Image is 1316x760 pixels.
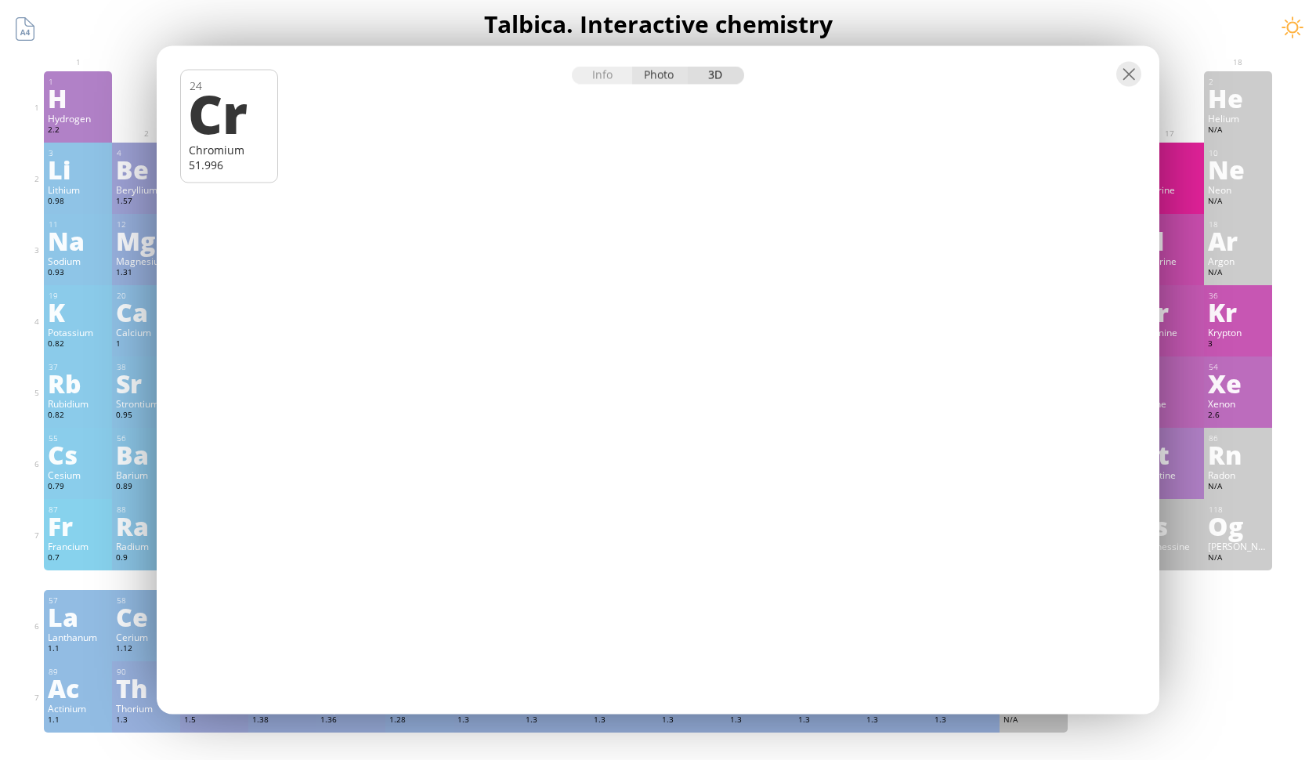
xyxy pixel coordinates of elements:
[389,715,450,727] div: 1.28
[1209,291,1268,301] div: 36
[117,433,176,443] div: 56
[48,715,108,727] div: 1.1
[49,433,108,443] div: 55
[49,505,108,515] div: 87
[116,183,176,196] div: Beryllium
[1208,157,1268,182] div: Ne
[1140,183,1200,196] div: Fluorine
[632,67,689,85] div: Photo
[866,715,927,727] div: 1.3
[1140,371,1200,396] div: I
[1208,469,1268,481] div: Radon
[1209,362,1268,372] div: 54
[117,148,176,158] div: 4
[320,715,381,727] div: 1.36
[1003,715,1064,727] div: N/A
[117,219,176,230] div: 12
[1208,85,1268,110] div: He
[48,513,108,538] div: Fr
[1209,77,1268,87] div: 2
[1141,148,1200,158] div: 9
[1208,125,1268,137] div: N/A
[1208,267,1268,280] div: N/A
[1140,540,1200,552] div: Tennessine
[116,267,176,280] div: 1.31
[116,371,176,396] div: Sr
[117,505,176,515] div: 88
[116,338,176,351] div: 1
[1140,552,1200,565] div: N/A
[662,715,722,727] div: 1.3
[1209,219,1268,230] div: 18
[1208,255,1268,267] div: Argon
[1140,267,1200,280] div: 3.16
[48,85,108,110] div: H
[48,397,108,410] div: Rubidium
[48,702,108,715] div: Actinium
[116,228,176,253] div: Mg
[116,481,176,494] div: 0.89
[1141,505,1200,515] div: 117
[49,77,108,87] div: 1
[48,299,108,324] div: K
[457,715,518,727] div: 1.3
[1140,157,1200,182] div: F
[1140,513,1200,538] div: Ts
[116,157,176,182] div: Be
[116,326,176,338] div: Calcium
[1208,228,1268,253] div: Ar
[116,631,176,643] div: Cerium
[48,112,108,125] div: Hydrogen
[48,338,108,351] div: 0.82
[117,595,176,606] div: 58
[116,552,176,565] div: 0.9
[1140,299,1200,324] div: Br
[48,675,108,700] div: Ac
[526,715,586,727] div: 1.3
[189,157,269,172] div: 51.996
[116,513,176,538] div: Ra
[1208,513,1268,538] div: Og
[184,715,244,727] div: 1.5
[935,715,995,727] div: 1.3
[48,326,108,338] div: Potassium
[48,604,108,629] div: La
[1209,505,1268,515] div: 118
[188,86,267,139] div: Cr
[48,410,108,422] div: 0.82
[48,196,108,208] div: 0.98
[252,715,313,727] div: 1.38
[1140,338,1200,351] div: 2.96
[117,362,176,372] div: 38
[49,219,108,230] div: 11
[116,299,176,324] div: Ca
[48,469,108,481] div: Cesium
[1208,196,1268,208] div: N/A
[31,8,1285,40] h1: Talbica. Interactive chemistry
[1140,410,1200,422] div: 2.66
[116,397,176,410] div: Strontium
[594,715,654,727] div: 1.3
[1209,433,1268,443] div: 86
[1140,397,1200,410] div: Iodine
[117,667,176,677] div: 90
[48,157,108,182] div: Li
[1208,397,1268,410] div: Xenon
[116,604,176,629] div: Ce
[116,540,176,552] div: Radium
[1208,410,1268,422] div: 2.6
[1208,442,1268,467] div: Rn
[1141,362,1200,372] div: 53
[1208,326,1268,338] div: Krypton
[116,469,176,481] div: Barium
[1140,255,1200,267] div: Chlorine
[1141,433,1200,443] div: 85
[48,228,108,253] div: Na
[1140,469,1200,481] div: Astatine
[1140,442,1200,467] div: At
[116,702,176,715] div: Thorium
[1208,183,1268,196] div: Neon
[730,715,790,727] div: 1.3
[48,183,108,196] div: Lithium
[116,255,176,267] div: Magnesium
